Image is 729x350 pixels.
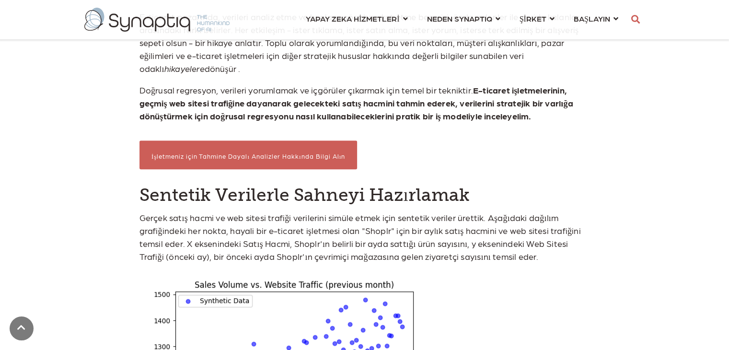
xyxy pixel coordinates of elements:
[139,85,219,95] font: Doğrusal regresyon,
[296,2,628,37] nav: menü
[306,14,400,23] font: YAPAY ZEKA HİZMETLERİ
[139,140,357,169] a: İşletmeniz için Tahmine Dayalı Analizler Hakkında Bilgi Alın
[84,8,230,32] img: synaptiq logo-2
[205,63,241,73] font: dönüşür .
[164,63,205,73] font: hikayelere
[427,10,500,27] a: NEDEN SYNAPTIQ
[220,85,473,95] font: verileri yorumlamak ve içgörüler çıkarmak için temel bir tekniktir.
[519,14,546,23] font: ŞİRKET
[574,14,610,23] font: BAŞLAYIN
[519,10,554,27] a: ŞİRKET
[139,184,470,206] font: Sentetik Verilerle Sahneyi Hazırlamak
[427,14,492,23] font: NEDEN SYNAPTIQ
[139,12,580,73] font: E-ticaret pazarında, verileri analiz etme ve bunlara göre hareket etme becerisi, önde gelenler il...
[139,85,573,121] font: E-ticaret işletmelerinin, geçmiş web sitesi trafiğine dayanarak gelecekteki satış hacmini tahmin ...
[306,10,408,27] a: YAPAY ZEKA HİZMETLERİ
[139,212,581,261] font: Gerçek satış hacmi ve web sitesi trafiği verilerini simüle etmek için sentetik veriler ürettik. A...
[151,152,345,159] font: İşletmeniz için Tahmine Dayalı Analizler Hakkında Bilgi Alın
[574,10,618,27] a: BAŞLAYIN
